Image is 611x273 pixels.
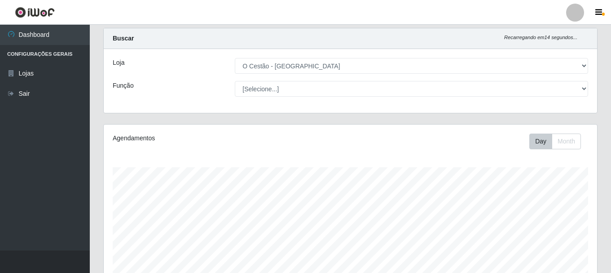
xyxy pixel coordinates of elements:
div: Toolbar with button groups [529,134,588,149]
label: Função [113,81,134,90]
img: CoreUI Logo [15,7,55,18]
label: Loja [113,58,124,67]
strong: Buscar [113,35,134,42]
div: First group [529,134,581,149]
button: Day [529,134,552,149]
div: Agendamentos [113,134,303,143]
i: Recarregando em 14 segundos... [504,35,577,40]
button: Month [552,134,581,149]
